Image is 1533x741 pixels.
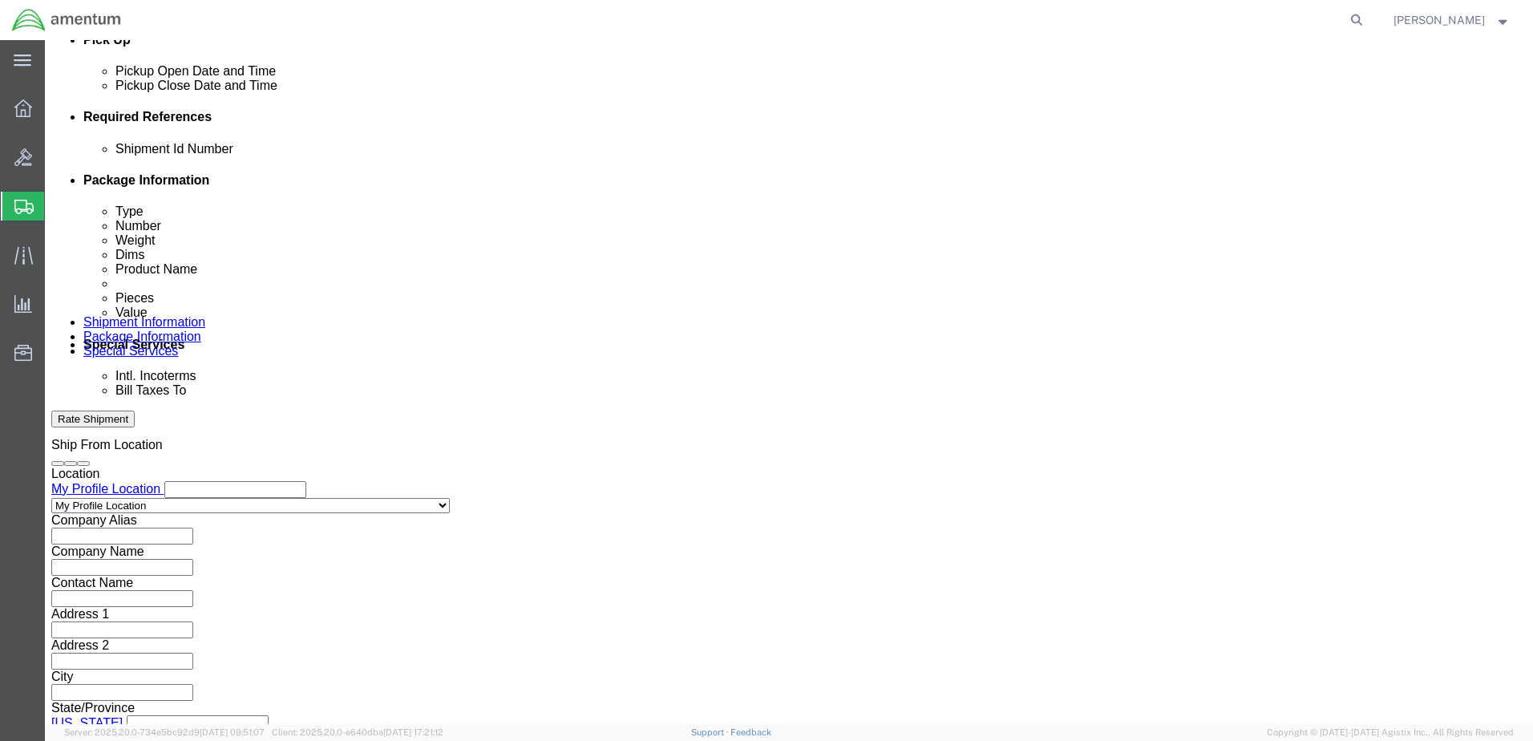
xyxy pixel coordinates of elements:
[1267,726,1514,739] span: Copyright © [DATE]-[DATE] Agistix Inc., All Rights Reserved
[1393,11,1485,29] span: Scott Meyers
[1393,10,1511,30] button: [PERSON_NAME]
[383,727,443,737] span: [DATE] 17:21:12
[45,40,1533,724] iframe: FS Legacy Container
[200,727,265,737] span: [DATE] 09:51:07
[691,727,731,737] a: Support
[730,727,771,737] a: Feedback
[11,8,122,32] img: logo
[272,727,443,737] span: Client: 2025.20.0-e640dba
[64,727,265,737] span: Server: 2025.20.0-734e5bc92d9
